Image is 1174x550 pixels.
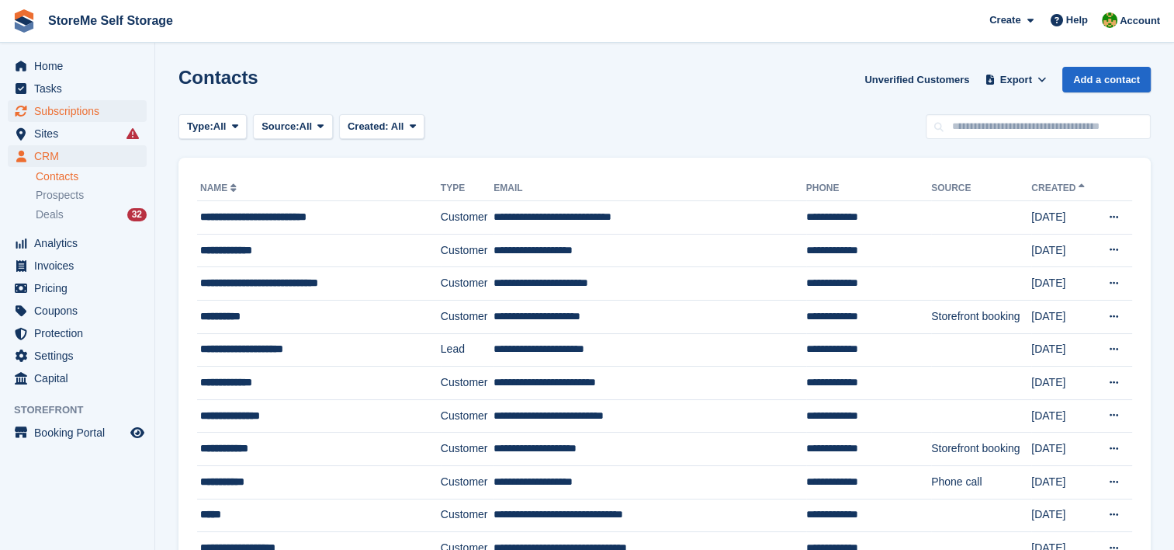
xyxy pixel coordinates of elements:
td: [DATE] [1031,367,1096,400]
a: Prospects [36,187,147,204]
a: menu [8,55,147,77]
td: Customer [441,267,493,301]
i: Smart entry sync failures have occurred [126,127,139,140]
a: StoreMe Self Storage [42,8,179,33]
span: Type: [187,119,213,134]
span: Storefront [14,402,154,418]
span: CRM [34,145,127,167]
td: [DATE] [1031,300,1096,333]
th: Type [441,176,493,201]
a: menu [8,367,147,389]
a: Preview store [128,423,147,442]
a: Add a contact [1062,67,1151,92]
span: All [391,120,404,132]
span: Settings [34,345,127,367]
a: menu [8,422,147,444]
a: menu [8,322,147,344]
span: Create [989,12,1020,28]
td: Customer [441,201,493,235]
a: menu [8,100,147,122]
th: Phone [806,176,931,201]
a: menu [8,255,147,277]
button: Type: All [178,114,247,140]
span: Deals [36,207,64,222]
span: All [213,119,227,134]
a: menu [8,300,147,322]
td: Storefront booking [931,300,1031,333]
span: Account [1120,13,1160,29]
td: Customer [441,234,493,267]
td: Storefront booking [931,433,1031,466]
td: [DATE] [1031,465,1096,499]
td: [DATE] [1031,201,1096,235]
td: Customer [441,433,493,466]
td: Phone call [931,465,1031,499]
h1: Contacts [178,67,258,88]
span: Prospects [36,188,84,203]
a: Name [200,183,240,193]
td: Lead [441,333,493,367]
span: Coupons [34,300,127,322]
span: All [300,119,313,134]
span: Export [1000,72,1032,88]
button: Export [982,67,1050,92]
span: Tasks [34,78,127,99]
span: Created: [348,120,389,132]
td: [DATE] [1031,234,1096,267]
span: Invoices [34,255,127,277]
div: 32 [127,208,147,221]
th: Source [931,176,1031,201]
span: Sites [34,123,127,144]
a: menu [8,277,147,299]
a: Deals 32 [36,207,147,223]
a: Contacts [36,169,147,184]
span: Booking Portal [34,422,127,444]
td: Customer [441,499,493,532]
a: menu [8,123,147,144]
span: Capital [34,367,127,389]
a: menu [8,232,147,254]
td: Customer [441,465,493,499]
span: Analytics [34,232,127,254]
th: Email [493,176,805,201]
td: [DATE] [1031,267,1096,301]
a: menu [8,345,147,367]
span: Subscriptions [34,100,127,122]
a: menu [8,145,147,167]
button: Source: All [253,114,333,140]
a: Unverified Customers [858,67,975,92]
a: Created [1031,183,1088,193]
span: Home [34,55,127,77]
td: [DATE] [1031,433,1096,466]
button: Created: All [339,114,424,140]
span: Pricing [34,277,127,299]
td: Customer [441,300,493,333]
span: Source: [261,119,299,134]
span: Protection [34,322,127,344]
a: menu [8,78,147,99]
img: StorMe [1102,12,1117,28]
td: [DATE] [1031,399,1096,433]
span: Help [1066,12,1088,28]
img: stora-icon-8386f47178a22dfd0bd8f6a31ec36ba5ce8667c1dd55bd0f319d3a0aa187defe.svg [12,9,36,33]
td: [DATE] [1031,333,1096,367]
td: [DATE] [1031,499,1096,532]
td: Customer [441,367,493,400]
td: Customer [441,399,493,433]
